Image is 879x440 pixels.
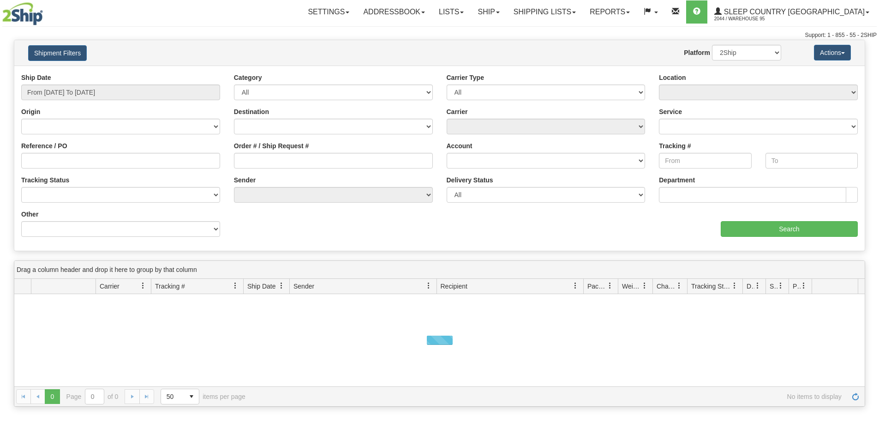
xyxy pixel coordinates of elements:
label: Carrier Type [447,73,484,82]
a: Delivery Status filter column settings [750,278,765,294]
span: Weight [622,282,641,291]
label: Origin [21,107,40,116]
button: Actions [814,45,851,60]
span: Sender [293,282,314,291]
label: Platform [684,48,710,57]
label: Destination [234,107,269,116]
a: Tracking # filter column settings [227,278,243,294]
span: 50 [167,392,179,401]
label: Tracking # [659,141,691,151]
a: Carrier filter column settings [135,278,151,294]
span: No items to display [258,393,842,400]
label: Tracking Status [21,175,69,185]
span: Recipient [441,282,467,291]
label: Sender [234,175,256,185]
a: Sleep Country [GEOGRAPHIC_DATA] 2044 / Warehouse 95 [707,0,876,24]
label: Other [21,210,38,219]
a: Refresh [848,389,863,404]
a: Lists [432,0,471,24]
span: Shipment Issues [770,282,777,291]
label: Category [234,73,262,82]
label: Account [447,141,472,151]
span: items per page [161,389,245,404]
span: select [184,389,199,404]
span: Delivery Status [747,282,754,291]
span: Carrier [100,282,120,291]
label: Department [659,175,695,185]
a: Sender filter column settings [421,278,437,294]
input: Search [721,221,858,237]
span: Page of 0 [66,389,119,404]
label: Delivery Status [447,175,493,185]
a: Weight filter column settings [637,278,652,294]
span: Tracking # [155,282,185,291]
a: Shipment Issues filter column settings [773,278,789,294]
input: To [765,153,858,169]
span: Sleep Country [GEOGRAPHIC_DATA] [722,8,865,16]
span: Charge [657,282,676,291]
span: Page 0 [45,389,60,404]
span: Tracking Status [691,282,731,291]
a: Packages filter column settings [602,278,618,294]
label: Ship Date [21,73,51,82]
a: Settings [301,0,356,24]
a: Charge filter column settings [671,278,687,294]
label: Reference / PO [21,141,67,151]
label: Order # / Ship Request # [234,141,309,151]
span: Packages [587,282,607,291]
a: Tracking Status filter column settings [727,278,742,294]
img: logo2044.jpg [2,2,43,25]
a: Addressbook [356,0,432,24]
button: Shipment Filters [28,45,87,61]
label: Service [659,107,682,116]
a: Recipient filter column settings [568,278,583,294]
a: Ship [471,0,506,24]
a: Reports [583,0,637,24]
a: Ship Date filter column settings [274,278,289,294]
span: Pickup Status [793,282,801,291]
div: Support: 1 - 855 - 55 - 2SHIP [2,31,877,39]
div: grid grouping header [14,261,865,279]
span: Ship Date [247,282,275,291]
span: 2044 / Warehouse 95 [714,14,783,24]
a: Pickup Status filter column settings [796,278,812,294]
a: Shipping lists [507,0,583,24]
label: Carrier [447,107,468,116]
input: From [659,153,751,169]
label: Location [659,73,686,82]
span: Page sizes drop down [161,389,199,404]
